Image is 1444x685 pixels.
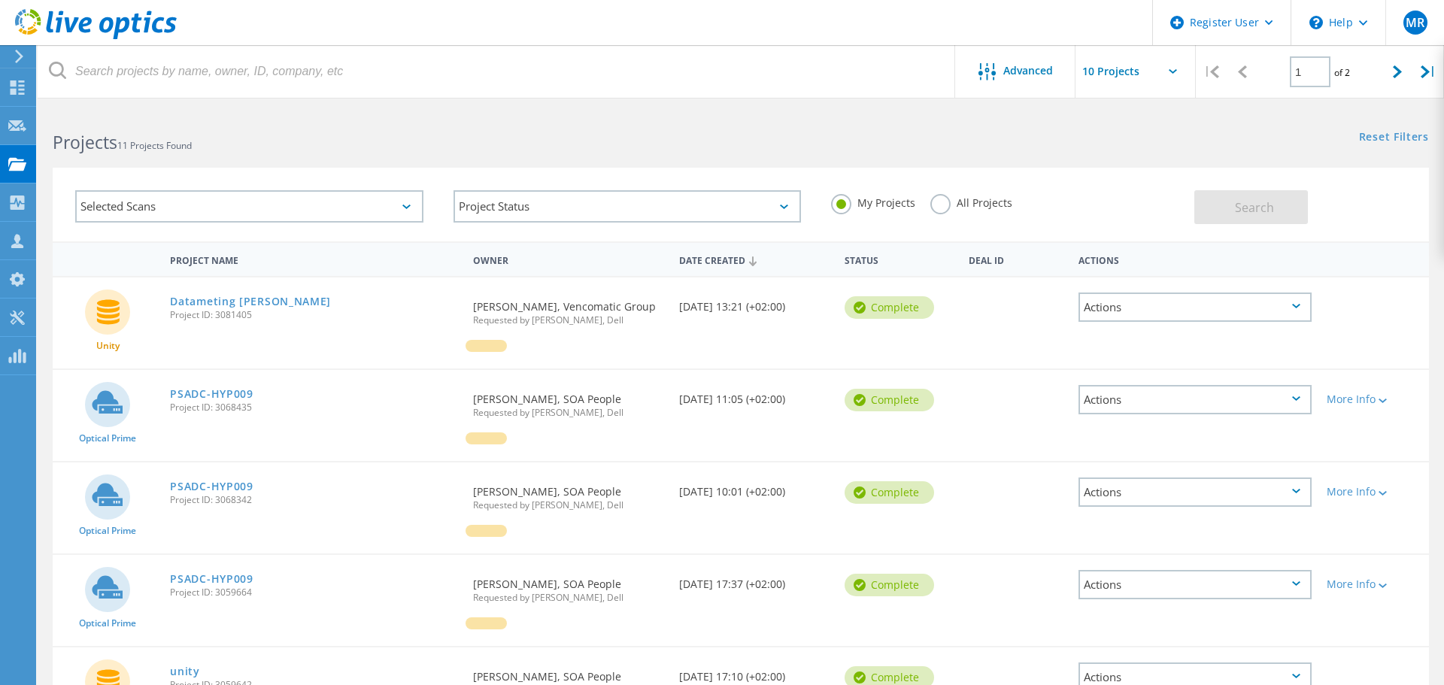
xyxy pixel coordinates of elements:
[1413,45,1444,99] div: |
[170,389,253,399] a: PSADC-HYP009
[170,481,253,492] a: PSADC-HYP009
[961,245,1071,273] div: Deal Id
[473,408,665,417] span: Requested by [PERSON_NAME], Dell
[1327,394,1421,405] div: More Info
[672,277,837,327] div: [DATE] 13:21 (+02:00)
[672,245,837,274] div: Date Created
[672,555,837,605] div: [DATE] 17:37 (+02:00)
[831,194,915,208] label: My Projects
[473,593,665,602] span: Requested by [PERSON_NAME], Dell
[1194,190,1308,224] button: Search
[170,574,253,584] a: PSADC-HYP009
[170,311,458,320] span: Project ID: 3081405
[845,481,934,504] div: Complete
[170,588,458,597] span: Project ID: 3059664
[1078,570,1311,599] div: Actions
[1334,66,1350,79] span: of 2
[1327,486,1421,497] div: More Info
[117,139,192,152] span: 11 Projects Found
[1078,477,1311,507] div: Actions
[15,32,177,42] a: Live Optics Dashboard
[38,45,956,98] input: Search projects by name, owner, ID, company, etc
[170,666,200,677] a: unity
[466,370,672,432] div: [PERSON_NAME], SOA People
[170,403,458,412] span: Project ID: 3068435
[1078,292,1311,322] div: Actions
[466,245,672,273] div: Owner
[79,526,136,535] span: Optical Prime
[672,462,837,512] div: [DATE] 10:01 (+02:00)
[96,341,120,350] span: Unity
[930,194,1012,208] label: All Projects
[473,316,665,325] span: Requested by [PERSON_NAME], Dell
[75,190,423,223] div: Selected Scans
[162,245,466,273] div: Project Name
[53,130,117,154] b: Projects
[1327,579,1421,590] div: More Info
[1235,199,1274,216] span: Search
[466,277,672,340] div: [PERSON_NAME], Vencomatic Group
[1071,245,1318,273] div: Actions
[466,555,672,617] div: [PERSON_NAME], SOA People
[1196,45,1227,99] div: |
[672,370,837,420] div: [DATE] 11:05 (+02:00)
[79,619,136,628] span: Optical Prime
[845,296,934,319] div: Complete
[845,574,934,596] div: Complete
[170,296,331,307] a: Datameting [PERSON_NAME]
[1078,385,1311,414] div: Actions
[1003,65,1053,76] span: Advanced
[170,496,458,505] span: Project ID: 3068342
[454,190,802,223] div: Project Status
[473,501,665,510] span: Requested by [PERSON_NAME], Dell
[837,245,961,273] div: Status
[1309,16,1323,29] svg: \n
[1406,17,1424,29] span: MR
[79,434,136,443] span: Optical Prime
[466,462,672,525] div: [PERSON_NAME], SOA People
[1359,132,1429,144] a: Reset Filters
[845,389,934,411] div: Complete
